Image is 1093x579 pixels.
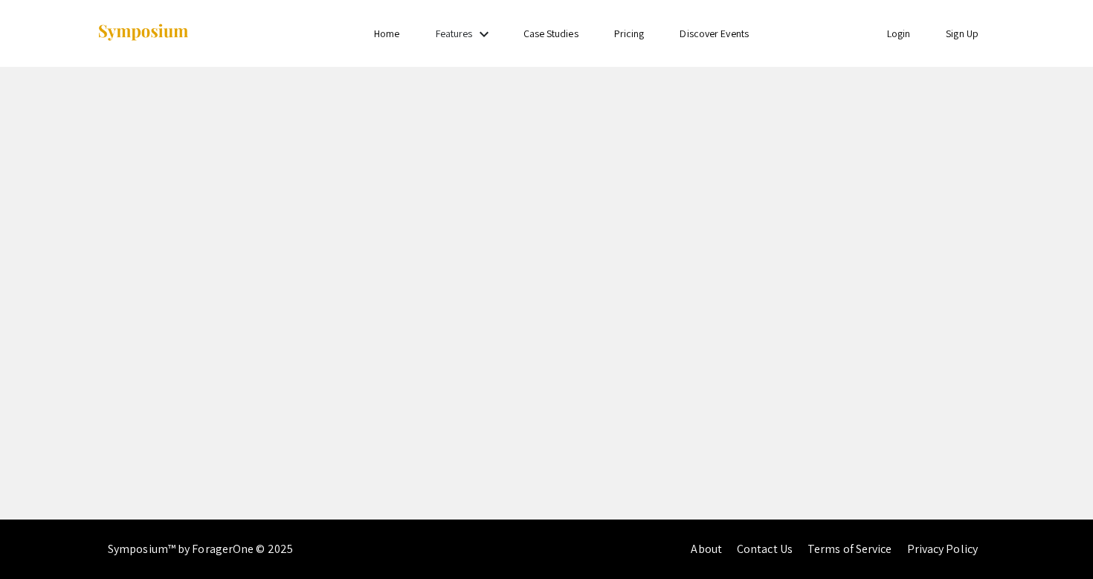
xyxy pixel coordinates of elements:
div: Symposium™ by ForagerOne © 2025 [108,520,293,579]
a: Features [436,27,473,40]
img: Symposium by ForagerOne [97,23,190,43]
a: Terms of Service [807,541,892,557]
a: Sign Up [946,27,978,40]
mat-icon: Expand Features list [475,25,493,43]
a: About [691,541,722,557]
a: Login [887,27,911,40]
a: Discover Events [680,27,749,40]
a: Privacy Policy [907,541,978,557]
a: Pricing [614,27,645,40]
a: Home [374,27,399,40]
a: Case Studies [523,27,578,40]
a: Contact Us [737,541,793,557]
